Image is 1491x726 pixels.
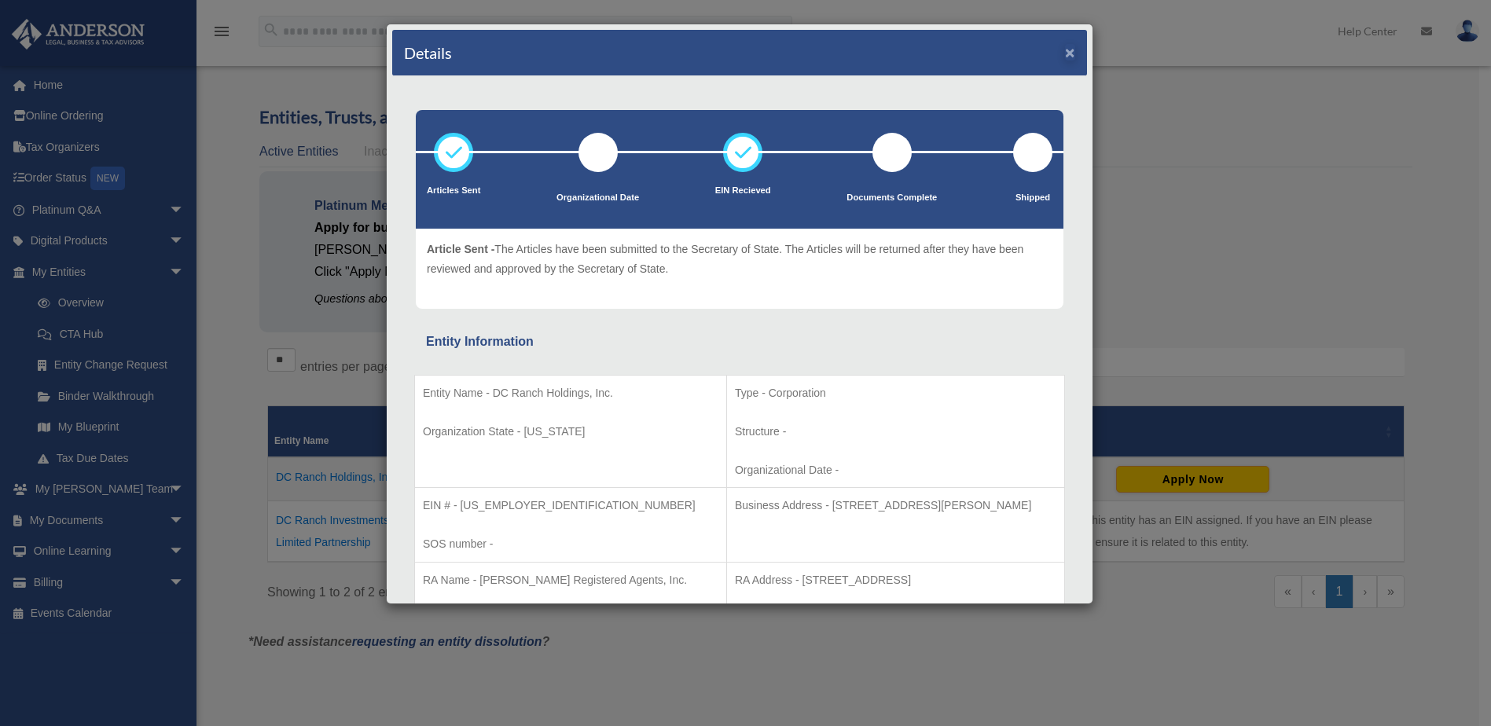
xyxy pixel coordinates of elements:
[735,460,1056,480] p: Organizational Date -
[1013,190,1052,206] p: Shipped
[423,383,718,403] p: Entity Name - DC Ranch Holdings, Inc.
[423,534,718,554] p: SOS number -
[427,183,480,199] p: Articles Sent
[846,190,937,206] p: Documents Complete
[715,183,771,199] p: EIN Recieved
[423,570,718,590] p: RA Name - [PERSON_NAME] Registered Agents, Inc.
[556,190,639,206] p: Organizational Date
[735,496,1056,515] p: Business Address - [STREET_ADDRESS][PERSON_NAME]
[427,243,494,255] span: Article Sent -
[426,331,1053,353] div: Entity Information
[423,422,718,442] p: Organization State - [US_STATE]
[423,496,718,515] p: EIN # - [US_EMPLOYER_IDENTIFICATION_NUMBER]
[735,570,1056,590] p: RA Address - [STREET_ADDRESS]
[735,422,1056,442] p: Structure -
[427,240,1052,278] p: The Articles have been submitted to the Secretary of State. The Articles will be returned after t...
[735,383,1056,403] p: Type - Corporation
[1065,44,1075,60] button: ×
[404,42,452,64] h4: Details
